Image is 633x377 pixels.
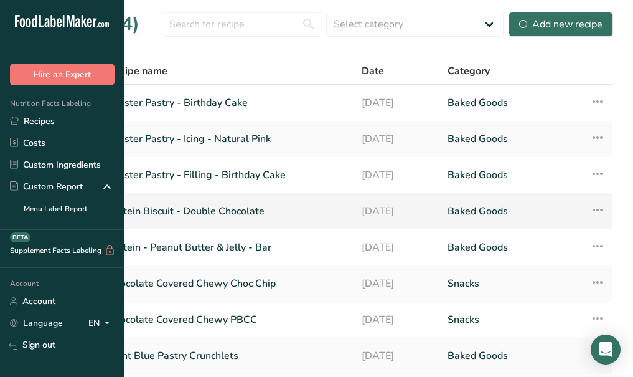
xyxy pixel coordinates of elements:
[10,232,30,242] div: BETA
[108,162,347,188] a: Toaster Pastry - Filling - Birthday Cake
[448,162,575,188] a: Baked Goods
[362,126,433,152] a: [DATE]
[108,90,347,116] a: Toaster Pastry - Birthday Cake
[448,198,575,224] a: Baked Goods
[10,64,115,85] button: Hire an Expert
[362,343,433,369] a: [DATE]
[362,162,433,188] a: [DATE]
[108,307,347,333] a: Chocolate Covered Chewy PBCC
[362,198,433,224] a: [DATE]
[362,270,433,297] a: [DATE]
[88,316,115,331] div: EN
[448,270,575,297] a: Snacks
[362,90,433,116] a: [DATE]
[362,307,433,333] a: [DATE]
[108,234,347,260] a: Protein - Peanut Butter & Jelly - Bar
[108,270,347,297] a: Chocolate Covered Chewy Choc Chip
[108,126,347,152] a: Toaster Pastry - Icing - Natural Pink
[448,90,575,116] a: Baked Goods
[591,335,621,365] div: Open Intercom Messenger
[448,307,575,333] a: Snacks
[108,343,347,369] a: Light Blue Pastry Crunchlets
[448,64,490,79] span: Category
[362,64,384,79] span: Date
[448,234,575,260] a: Baked Goods
[509,12,613,37] button: Add new recipe
[108,198,347,224] a: Protein Biscuit - Double Chocolate
[362,234,433,260] a: [DATE]
[519,17,603,32] div: Add new recipe
[448,343,575,369] a: Baked Goods
[162,12,321,37] input: Search for recipe
[10,180,83,193] div: Custom Report
[108,64,167,79] span: Recipe name
[448,126,575,152] a: Baked Goods
[10,312,63,334] a: Language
